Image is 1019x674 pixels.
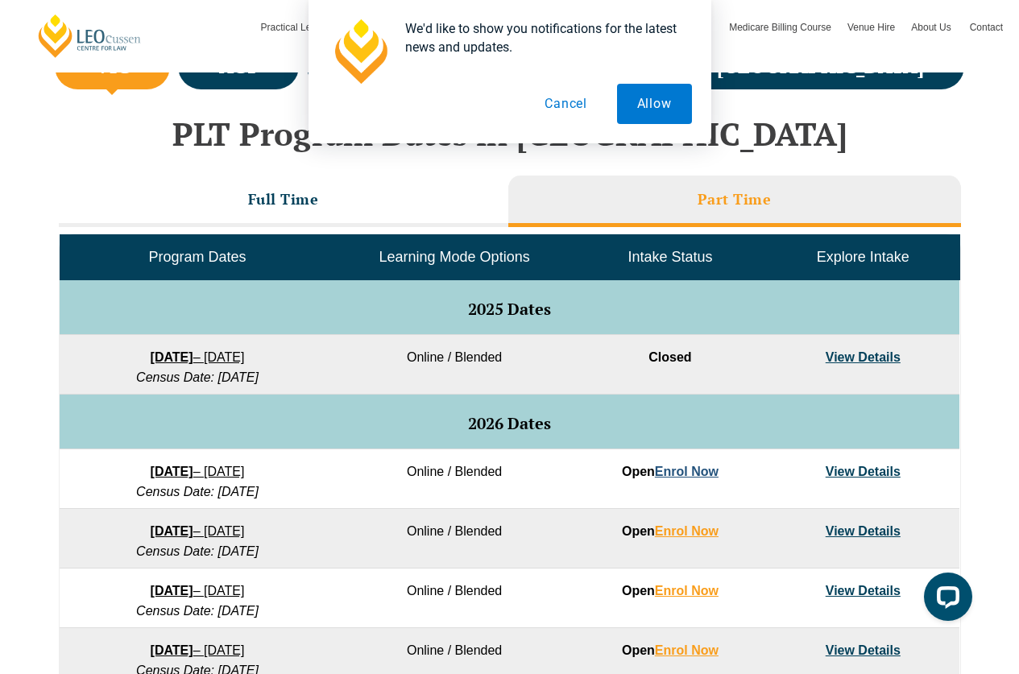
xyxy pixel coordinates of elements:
h2: PLT Program Dates in [GEOGRAPHIC_DATA] [51,116,969,151]
h3: Part Time [698,190,772,209]
span: Closed [648,350,691,364]
strong: Open [622,465,719,478]
a: View Details [826,524,901,538]
em: Census Date: [DATE] [136,604,259,618]
a: [DATE]– [DATE] [151,643,245,657]
a: View Details [826,350,901,364]
a: View Details [826,643,901,657]
a: View Details [826,465,901,478]
strong: [DATE] [151,643,193,657]
iframe: LiveChat chat widget [911,566,979,634]
em: Census Date: [DATE] [136,485,259,498]
td: Online / Blended [335,449,574,509]
span: 2025 Dates [468,298,551,320]
a: [DATE]– [DATE] [151,350,245,364]
strong: [DATE] [151,350,193,364]
a: [DATE]– [DATE] [151,524,245,538]
h3: Full Time [248,190,319,209]
img: notification icon [328,19,392,84]
span: Intake Status [628,249,712,265]
a: View Details [826,584,901,598]
strong: [DATE] [151,465,193,478]
span: Program Dates [148,249,246,265]
em: Census Date: [DATE] [136,370,259,384]
strong: Open [622,524,719,538]
td: Online / Blended [335,335,574,395]
a: Enrol Now [655,524,719,538]
button: Cancel [524,84,607,124]
strong: Open [622,584,719,598]
div: We'd like to show you notifications for the latest news and updates. [392,19,692,56]
td: Online / Blended [335,569,574,628]
strong: [DATE] [151,584,193,598]
a: [DATE]– [DATE] [151,465,245,478]
em: Census Date: [DATE] [136,544,259,558]
button: Allow [617,84,692,124]
a: Enrol Now [655,465,719,478]
strong: [DATE] [151,524,193,538]
a: Enrol Now [655,643,719,657]
span: Learning Mode Options [379,249,530,265]
span: 2026 Dates [468,412,551,434]
td: Online / Blended [335,509,574,569]
strong: Open [622,643,719,657]
a: [DATE]– [DATE] [151,584,245,598]
span: Explore Intake [817,249,909,265]
a: Enrol Now [655,584,719,598]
